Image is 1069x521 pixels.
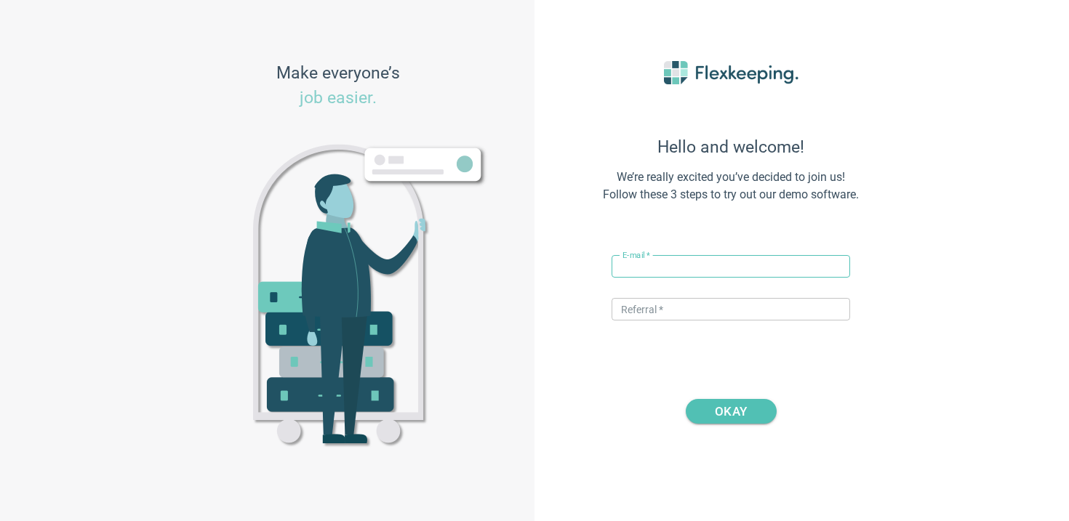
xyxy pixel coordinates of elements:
span: job easier. [300,88,377,108]
button: OKAY [686,399,777,424]
span: We’re really excited you’ve decided to join us! Follow these 3 steps to try out our demo software. [571,169,891,204]
span: Hello and welcome! [571,137,891,157]
span: OKAY [715,399,747,424]
span: Make everyone’s [276,61,400,112]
